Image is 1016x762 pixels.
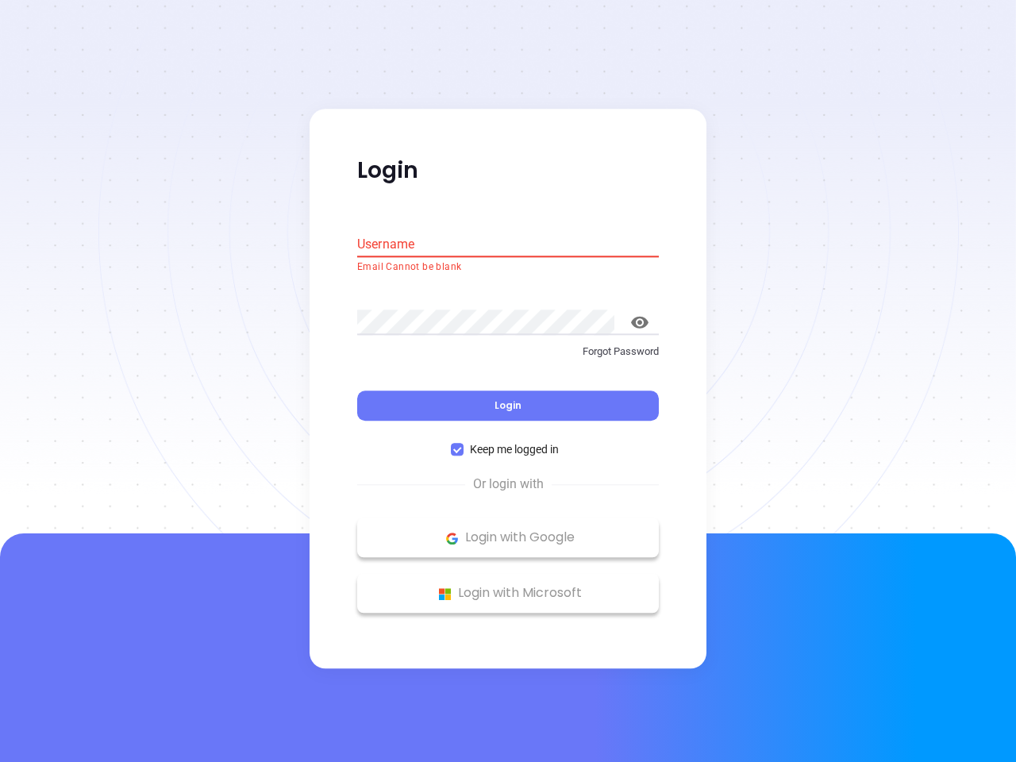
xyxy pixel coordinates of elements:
p: Forgot Password [357,344,659,360]
p: Login [357,156,659,185]
a: Forgot Password [357,344,659,372]
span: Keep me logged in [464,441,565,459]
button: Login [357,391,659,421]
button: toggle password visibility [621,303,659,341]
img: Google Logo [442,529,462,548]
img: Microsoft Logo [435,584,455,604]
p: Login with Google [365,526,651,550]
p: Email Cannot be blank [357,260,659,275]
span: Login [495,399,521,413]
span: Or login with [465,475,552,495]
button: Microsoft Logo Login with Microsoft [357,574,659,614]
p: Login with Microsoft [365,582,651,606]
button: Google Logo Login with Google [357,518,659,558]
